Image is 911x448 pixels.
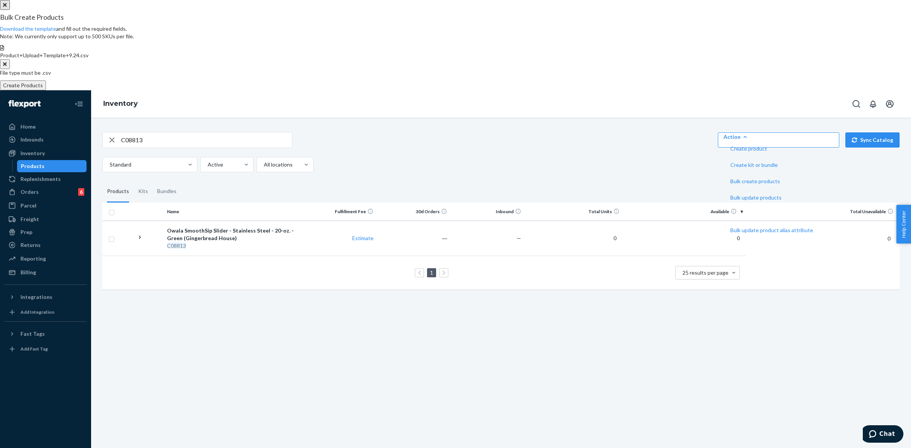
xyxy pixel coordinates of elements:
span: Create kit or bundle [730,162,813,168]
span: Create product [730,146,813,151]
span: Bulk update product alias attribute [730,228,813,233]
span: Bulk update bundles [730,211,813,217]
span: Bulk update products [730,195,813,200]
span: Chat [17,5,32,12]
span: Bulk create products [730,179,813,184]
